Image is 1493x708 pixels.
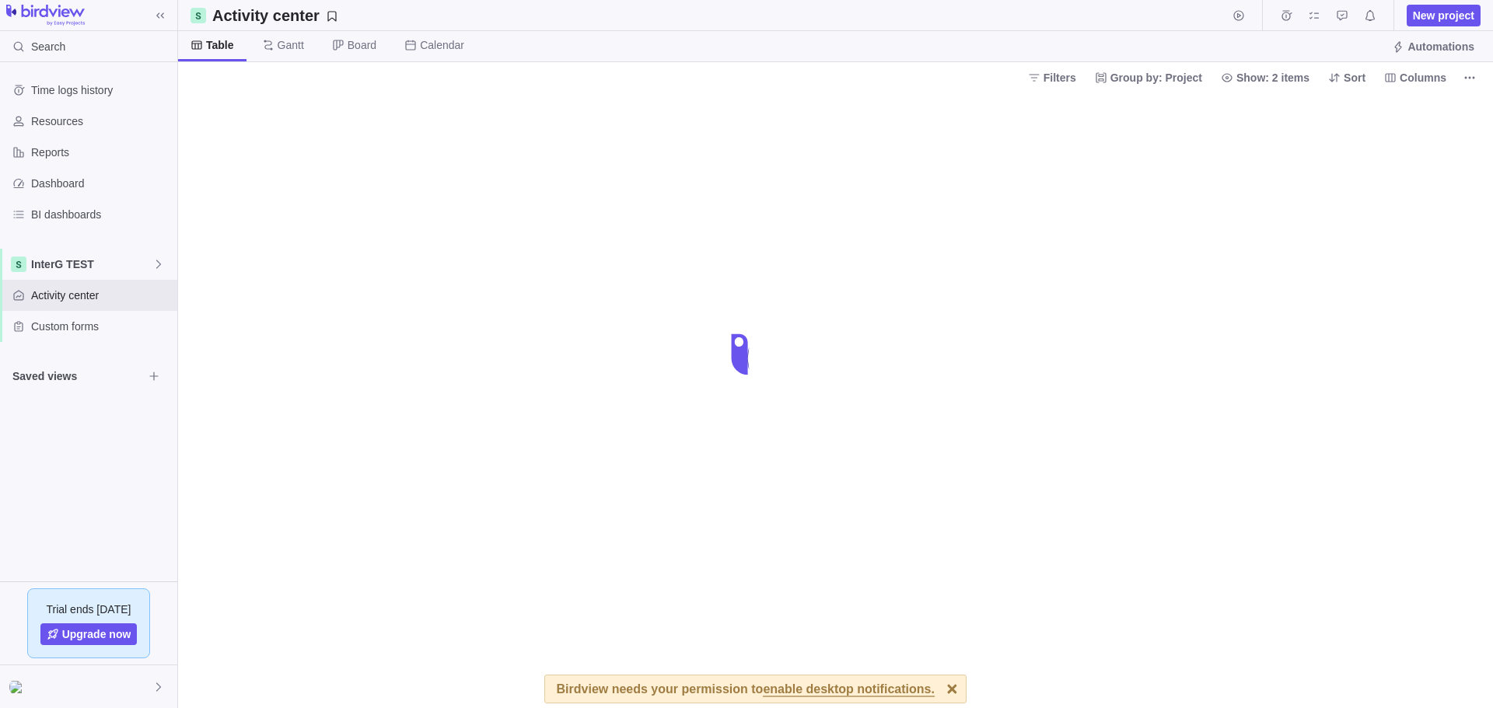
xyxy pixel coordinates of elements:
[1322,67,1372,89] span: Sort
[1110,70,1202,85] span: Group by: Project
[348,37,376,53] span: Board
[1022,67,1082,89] span: Filters
[1236,70,1309,85] span: Show: 2 items
[1400,70,1446,85] span: Columns
[206,37,234,53] span: Table
[278,37,304,53] span: Gantt
[31,288,171,303] span: Activity center
[31,176,171,191] span: Dashboard
[1344,70,1365,85] span: Sort
[9,681,28,693] img: Show
[1228,5,1250,26] span: Start timer
[557,675,935,703] div: Birdview needs your permission to
[1407,5,1481,26] span: New project
[143,365,165,387] span: Browse views
[1413,8,1474,23] span: New project
[1303,12,1325,24] a: My assignments
[31,82,171,98] span: Time logs history
[31,207,171,222] span: BI dashboards
[206,5,344,26] span: Save your current layout and filters as a View
[1459,67,1481,89] span: More actions
[31,145,171,160] span: Reports
[62,626,131,642] span: Upgrade now
[1407,39,1474,54] span: Automations
[715,323,778,385] div: loading
[1359,5,1381,26] span: Notifications
[9,678,28,696] div: Joseph Rotenberg
[212,5,320,26] h2: Activity center
[420,37,464,53] span: Calendar
[1331,12,1353,24] a: Approval requests
[1275,5,1297,26] span: Time logs
[1386,36,1481,58] span: Automations
[47,602,131,617] span: Trial ends [DATE]
[1331,5,1353,26] span: Approval requests
[31,39,65,54] span: Search
[1378,67,1453,89] span: Columns
[1215,67,1316,89] span: Show: 2 items
[12,368,143,384] span: Saved views
[1359,12,1381,24] a: Notifications
[1044,70,1076,85] span: Filters
[1275,12,1297,24] a: Time logs
[6,5,85,26] img: logo
[763,683,934,697] span: enable desktop notifications.
[31,256,152,272] span: InterG TEST
[31,319,171,334] span: Custom forms
[40,623,138,645] a: Upgrade now
[1089,67,1208,89] span: Group by: Project
[1303,5,1325,26] span: My assignments
[31,113,171,129] span: Resources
